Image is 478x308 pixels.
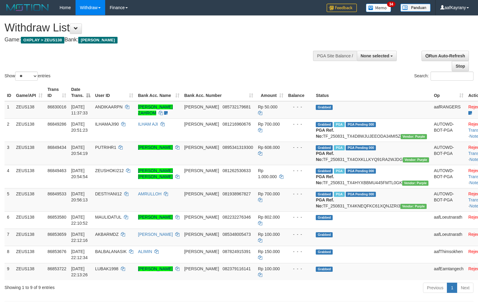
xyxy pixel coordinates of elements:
span: 86849533 [47,191,66,196]
h1: Withdraw List [5,22,313,34]
span: Copy 087824915391 to clipboard [222,249,250,254]
span: 86849286 [47,122,66,127]
a: AMRULLOH [138,191,162,196]
td: 9 [5,263,14,280]
span: Copy 0895341319300 to clipboard [222,145,253,150]
span: [PERSON_NAME] [184,191,219,196]
span: Rp 700.000 [258,122,280,127]
a: [PERSON_NAME] [138,145,173,150]
img: Feedback.jpg [327,4,357,12]
span: [DATE] 22:10:52 [71,215,88,226]
b: PGA Ref. No: [316,128,334,139]
span: [PERSON_NAME] [184,266,219,271]
a: Run Auto-Refresh [421,51,469,61]
span: Grabbed [316,249,333,255]
span: Marked by aafRornrotha [334,145,344,150]
span: Rp 100.000 [258,232,280,237]
td: ZEUS138 [14,142,45,165]
b: PGA Ref. No: [316,197,334,208]
span: [DATE] 20:54:19 [71,145,88,156]
td: aafLoeutnarath [431,211,466,229]
span: BALBALANASIK [95,249,127,254]
span: Rp 150.000 [258,249,280,254]
td: TF_250831_TX4D8WJUJEEODA34MI5Z [313,118,431,142]
span: MAULIDATUL [95,215,121,220]
div: - - - [288,231,311,237]
span: Grabbed [316,232,333,237]
span: OXPLAY > ZEUS138 [21,37,64,43]
span: Rp 100.000 [258,266,280,271]
div: - - - [288,121,311,127]
th: ID [5,84,14,101]
td: ZEUS138 [14,229,45,246]
span: Grabbed [316,122,333,127]
th: Bank Acc. Name: activate to sort column ascending [136,84,182,101]
span: Marked by aafRornrotha [334,122,344,127]
td: 4 [5,165,14,188]
label: Search: [414,72,473,81]
img: Button%20Memo.svg [366,4,391,12]
td: 7 [5,229,14,246]
span: LUBAK1998 [95,266,118,271]
span: 86853659 [47,232,66,237]
th: Op: activate to sort column ascending [431,84,466,101]
span: [PERSON_NAME] [184,232,219,237]
span: 86853580 [47,215,66,220]
label: Show entries [5,72,50,81]
th: Game/API: activate to sort column ascending [14,84,45,101]
div: - - - [288,144,311,150]
span: Vendor URL: https://trx4.1velocity.biz [402,181,428,186]
b: PGA Ref. No: [316,151,334,162]
td: ZEUS138 [14,188,45,211]
td: AUTOWD-BOT-PGA [431,188,466,211]
td: ZEUS138 [14,246,45,263]
th: Status [313,84,431,101]
span: [PERSON_NAME] [184,215,219,220]
a: Stop [452,61,469,71]
td: ZEUS138 [14,263,45,280]
span: Grabbed [316,168,333,174]
span: [DATE] 11:37:33 [71,104,88,115]
td: 8 [5,246,14,263]
th: Amount: activate to sort column ascending [256,84,286,101]
input: Search: [431,72,473,81]
span: [PERSON_NAME] [184,122,219,127]
div: - - - [288,191,311,197]
span: 86853676 [47,249,66,254]
span: PUTRIHR1 [95,145,116,150]
td: ZEUS138 [14,101,45,119]
td: ZEUS138 [14,211,45,229]
td: ZEUS138 [14,165,45,188]
a: Next [457,283,473,293]
select: Showentries [15,72,38,81]
span: Rp 1.000.000 [258,168,277,179]
span: Grabbed [316,192,333,197]
td: 2 [5,118,14,142]
span: ILHAMAJI90 [95,122,119,127]
span: [PERSON_NAME] [184,168,219,173]
span: [DATE] 22:12:16 [71,232,88,243]
div: - - - [288,168,311,174]
span: PGA Pending [346,192,376,197]
span: [DATE] 22:13:26 [71,266,88,277]
img: MOTION_logo.png [5,3,50,12]
h4: Game: Bank: [5,37,313,43]
a: [PERSON_NAME] [138,215,173,220]
span: Vendor URL: https://trx4.1velocity.biz [401,134,427,139]
span: Marked by aafRornrotha [334,192,344,197]
td: aafLoeutnarath [431,229,466,246]
span: Copy 085348005473 to clipboard [222,232,250,237]
span: [PERSON_NAME] [184,249,219,254]
span: PGA Pending [346,145,376,150]
span: Rp 50.000 [258,104,278,109]
span: Copy 081262530633 to clipboard [222,168,250,173]
span: [PERSON_NAME] [184,145,219,150]
span: Grabbed [316,215,333,220]
b: PGA Ref. No: [316,174,334,185]
span: [DATE] 20:56:13 [71,191,88,202]
th: Date Trans.: activate to sort column descending [69,84,92,101]
td: aafEamtangech [431,263,466,280]
button: None selected [357,51,397,61]
div: - - - [288,104,311,110]
td: ZEUS138 [14,118,45,142]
